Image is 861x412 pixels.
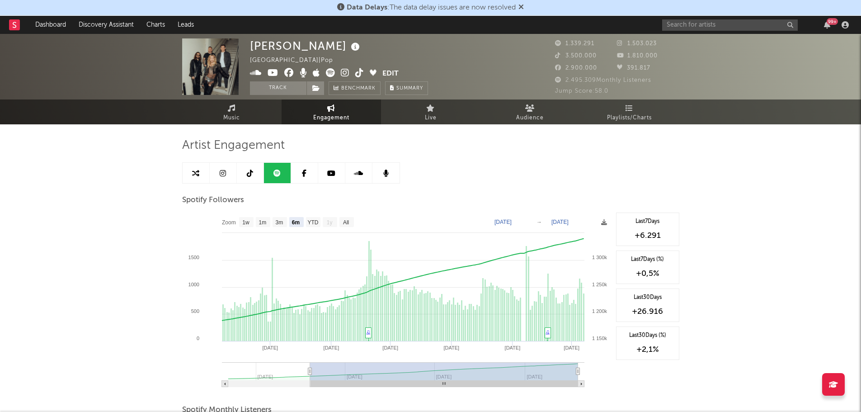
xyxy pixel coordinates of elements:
[323,345,339,350] text: [DATE]
[516,113,544,123] span: Audience
[292,219,299,226] text: 6m
[592,308,607,314] text: 1 200k
[621,256,674,264] div: Last 7 Days (%)
[182,140,285,151] span: Artist Engagement
[480,99,580,124] a: Audience
[425,113,437,123] span: Live
[396,86,423,91] span: Summary
[341,83,376,94] span: Benchmark
[250,55,343,66] div: [GEOGRAPHIC_DATA] | Pop
[504,345,520,350] text: [DATE]
[555,65,597,71] span: 2.900.000
[313,113,349,123] span: Engagement
[617,41,657,47] span: 1.503.023
[382,68,399,80] button: Edit
[518,4,524,11] span: Dismiss
[72,16,140,34] a: Discovery Assistant
[347,4,387,11] span: Data Delays
[546,329,550,334] a: ♫
[621,218,674,226] div: Last 7 Days
[188,255,199,260] text: 1500
[621,230,674,241] div: +6.291
[262,345,278,350] text: [DATE]
[191,308,199,314] text: 500
[275,219,283,226] text: 3m
[329,81,381,95] a: Benchmark
[592,336,607,341] text: 1 150k
[367,329,370,334] a: ♫
[381,99,480,124] a: Live
[617,65,650,71] span: 391.817
[326,219,332,226] text: 1y
[307,219,318,226] text: YTD
[621,294,674,302] div: Last 30 Days
[555,88,608,94] span: Jump Score: 58.0
[250,38,362,53] div: [PERSON_NAME]
[347,4,516,11] span: : The data delay issues are now resolved
[250,81,306,95] button: Track
[242,219,249,226] text: 1w
[382,345,398,350] text: [DATE]
[551,219,569,225] text: [DATE]
[222,219,236,226] text: Zoom
[555,53,597,59] span: 3.500.000
[140,16,171,34] a: Charts
[621,306,674,317] div: +26.916
[282,99,381,124] a: Engagement
[223,113,240,123] span: Music
[555,41,594,47] span: 1.339.291
[607,113,652,123] span: Playlists/Charts
[343,219,348,226] text: All
[662,19,798,31] input: Search for artists
[564,345,579,350] text: [DATE]
[555,77,651,83] span: 2.495.309 Monthly Listeners
[182,99,282,124] a: Music
[29,16,72,34] a: Dashboard
[621,344,674,355] div: +2,1 %
[443,345,459,350] text: [DATE]
[182,195,244,206] span: Spotify Followers
[827,18,838,25] div: 99 +
[824,21,830,28] button: 99+
[536,219,542,225] text: →
[617,53,658,59] span: 1.810.000
[259,219,266,226] text: 1m
[385,81,428,95] button: Summary
[592,255,607,260] text: 1 300k
[494,219,512,225] text: [DATE]
[621,331,674,340] div: Last 30 Days (%)
[171,16,200,34] a: Leads
[188,282,199,287] text: 1000
[592,282,607,287] text: 1 250k
[621,268,674,279] div: +0,5 %
[196,336,199,341] text: 0
[580,99,679,124] a: Playlists/Charts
